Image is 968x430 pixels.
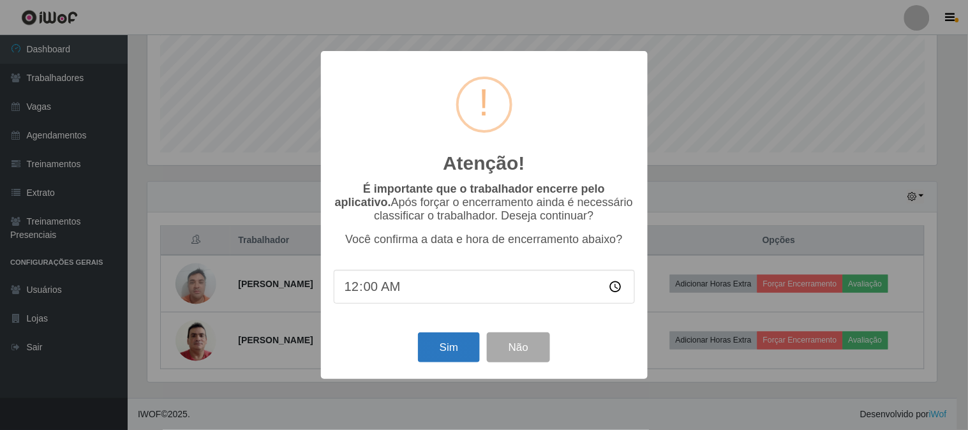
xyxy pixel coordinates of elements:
button: Sim [418,332,480,362]
p: Após forçar o encerramento ainda é necessário classificar o trabalhador. Deseja continuar? [334,182,635,223]
p: Você confirma a data e hora de encerramento abaixo? [334,233,635,246]
h2: Atenção! [443,152,525,175]
b: É importante que o trabalhador encerre pelo aplicativo. [335,182,605,209]
button: Não [487,332,550,362]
